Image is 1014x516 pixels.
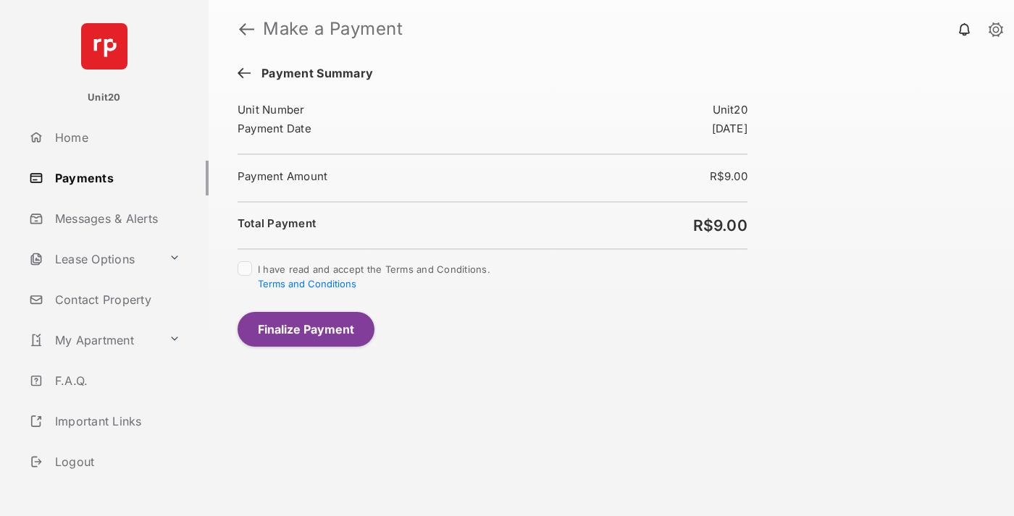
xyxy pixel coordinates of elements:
[258,263,490,289] span: I have read and accept the Terms and Conditions.
[258,278,356,289] button: I have read and accept the Terms and Conditions.
[254,67,373,83] span: Payment Summary
[263,20,403,38] strong: Make a Payment
[23,161,209,195] a: Payments
[23,242,163,276] a: Lease Options
[238,312,374,347] button: Finalize Payment
[23,282,209,317] a: Contact Property
[23,404,186,439] a: Important Links
[23,363,209,398] a: F.A.Q.
[88,90,121,105] p: Unit20
[23,323,163,358] a: My Apartment
[81,23,127,69] img: svg+xml;base64,PHN2ZyB4bWxucz0iaHR0cDovL3d3dy53My5vcmcvMjAwMC9zdmciIHdpZHRoPSI2NCIgaGVpZ2h0PSI2NC...
[23,201,209,236] a: Messages & Alerts
[23,444,209,479] a: Logout
[23,120,209,155] a: Home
